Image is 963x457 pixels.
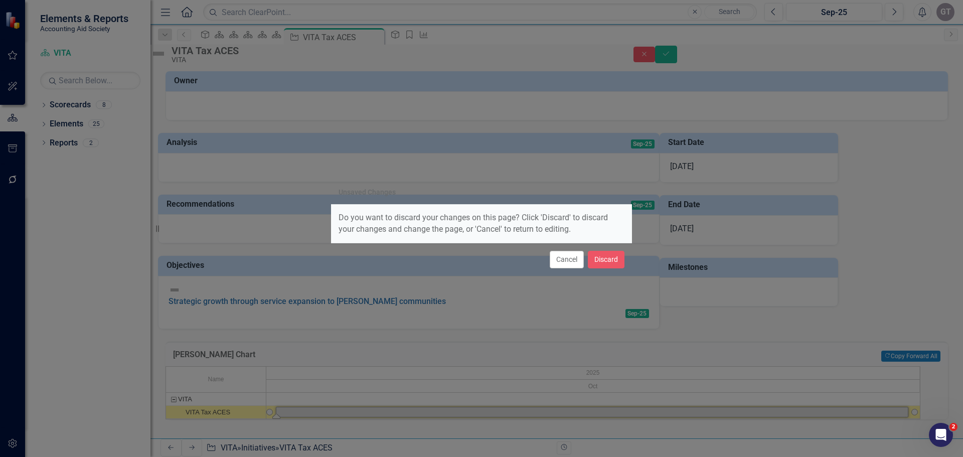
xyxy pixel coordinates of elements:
div: Unsaved Changes [339,189,396,196]
div: Do you want to discard your changes on this page? Click 'Discard' to discard your changes and cha... [331,205,632,243]
button: Discard [588,251,624,268]
span: 2 [949,423,957,431]
iframe: Intercom live chat [929,423,953,447]
button: Cancel [550,251,584,268]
